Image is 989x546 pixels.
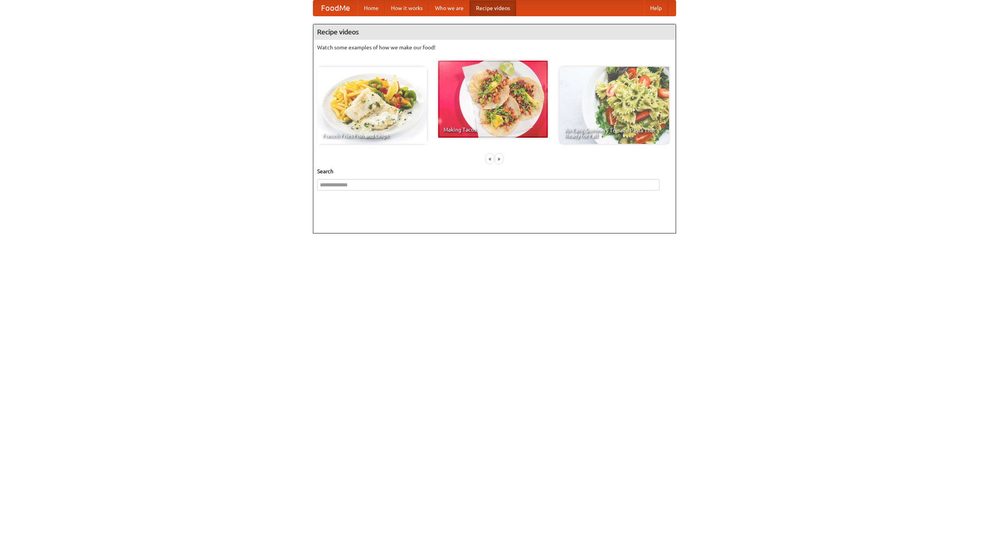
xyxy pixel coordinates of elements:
[317,44,672,51] p: Watch some examples of how we make our food!
[486,154,493,164] div: «
[385,0,429,16] a: How it works
[313,24,676,40] h4: Recipe videos
[644,0,668,16] a: Help
[323,133,421,139] span: French Fries Fish and Chips
[565,128,664,139] span: An Easy, Summery Tomato Pasta That's Ready for Fall
[470,0,516,16] a: Recipe videos
[313,0,358,16] a: FoodMe
[496,154,503,164] div: »
[429,0,470,16] a: Who we are
[317,67,427,144] a: French Fries Fish and Chips
[358,0,385,16] a: Home
[444,127,542,132] span: Making Tacos
[317,167,672,175] h5: Search
[438,61,548,138] a: Making Tacos
[559,67,669,144] a: An Easy, Summery Tomato Pasta That's Ready for Fall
